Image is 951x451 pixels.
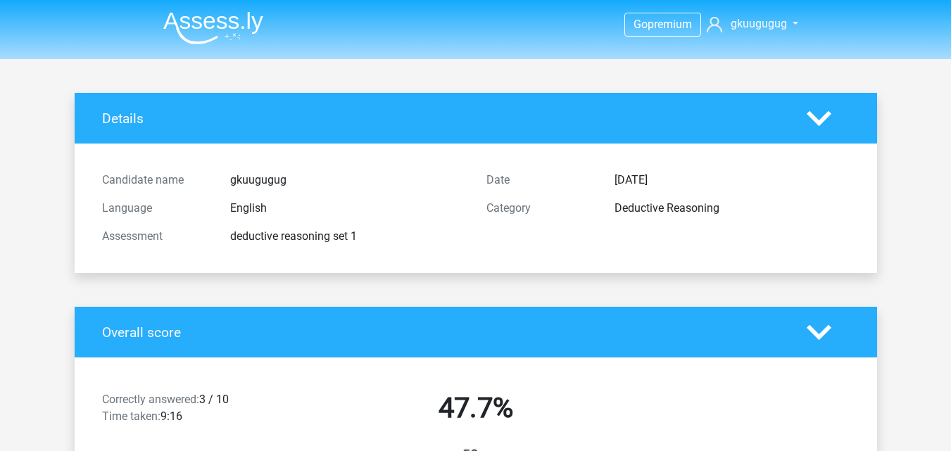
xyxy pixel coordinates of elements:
[163,11,263,44] img: Assessly
[92,228,220,245] div: Assessment
[476,200,604,217] div: Category
[102,324,786,341] h4: Overall score
[648,18,692,31] span: premium
[102,409,160,423] span: Time taken:
[701,15,800,32] a: gkuugugug
[634,18,648,31] span: Go
[92,172,220,189] div: Candidate name
[604,172,860,189] div: [DATE]
[92,391,284,431] div: 3 / 10 9:16
[731,17,787,30] span: gkuugugug
[220,172,476,189] div: gkuugugug
[476,172,604,189] div: Date
[102,393,199,406] span: Correctly answered:
[625,15,700,34] a: Gopremium
[220,228,476,245] div: deductive reasoning set 1
[294,391,657,425] h2: 47.7%
[604,200,860,217] div: Deductive Reasoning
[220,200,476,217] div: English
[102,110,786,127] h4: Details
[92,200,220,217] div: Language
